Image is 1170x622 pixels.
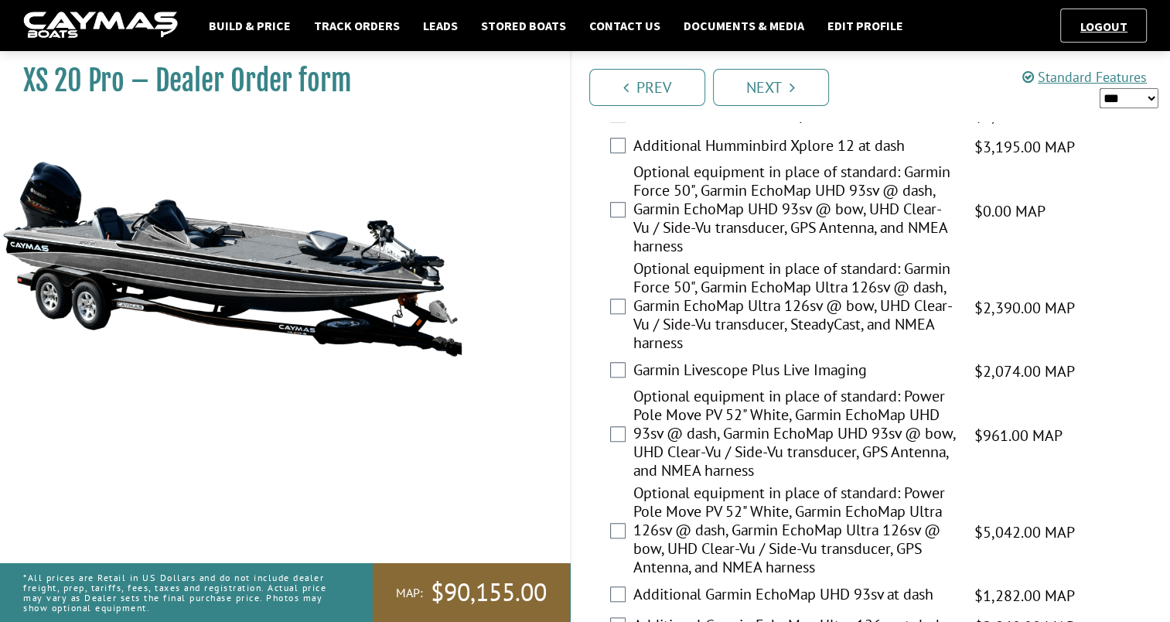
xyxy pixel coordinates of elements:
a: Edit Profile [820,15,911,36]
span: $961.00 MAP [974,424,1063,447]
label: Additional Garmin EchoMap UHD 93sv at dash [633,585,956,607]
p: *All prices are Retail in US Dollars and do not include dealer freight, prep, tariffs, fees, taxe... [23,565,338,621]
a: Documents & Media [676,15,812,36]
label: Garmin Livescope Plus Live Imaging [633,361,956,383]
span: $90,155.00 [431,576,547,609]
a: Prev [589,69,705,106]
label: Additional Humminbird Xplore 12 at dash [633,136,956,159]
a: Build & Price [201,15,298,36]
label: Optional equipment in place of standard: Power Pole Move PV 52" White, Garmin EchoMap UHD 93sv @ ... [633,387,956,484]
span: MAP: [396,585,423,601]
a: Stored Boats [473,15,574,36]
img: caymas-dealer-connect-2ed40d3bc7270c1d8d7ffb4b79bf05adc795679939227970def78ec6f6c03838.gif [23,12,178,40]
a: Leads [415,15,466,36]
label: Optional equipment in place of standard: Power Pole Move PV 52" White, Garmin EchoMap Ultra 126sv... [633,484,956,580]
span: $3,195.00 MAP [974,135,1075,159]
a: Standard Features [1022,68,1147,86]
a: Contact Us [582,15,668,36]
span: $2,390.00 MAP [974,296,1075,320]
span: $0.00 MAP [974,200,1045,223]
label: Optional equipment in place of standard: Garmin Force 50", Garmin EchoMap Ultra 126sv @ dash, Gar... [633,259,956,356]
span: $2,074.00 MAP [974,360,1075,383]
h1: XS 20 Pro – Dealer Order form [23,63,531,98]
span: $5,042.00 MAP [974,521,1075,544]
a: Track Orders [306,15,408,36]
a: Logout [1073,19,1135,34]
label: Optional equipment in place of standard: Garmin Force 50", Garmin EchoMap UHD 93sv @ dash, Garmin... [633,162,956,259]
a: Next [713,69,829,106]
a: MAP:$90,155.00 [373,563,570,622]
span: $1,282.00 MAP [974,584,1075,607]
